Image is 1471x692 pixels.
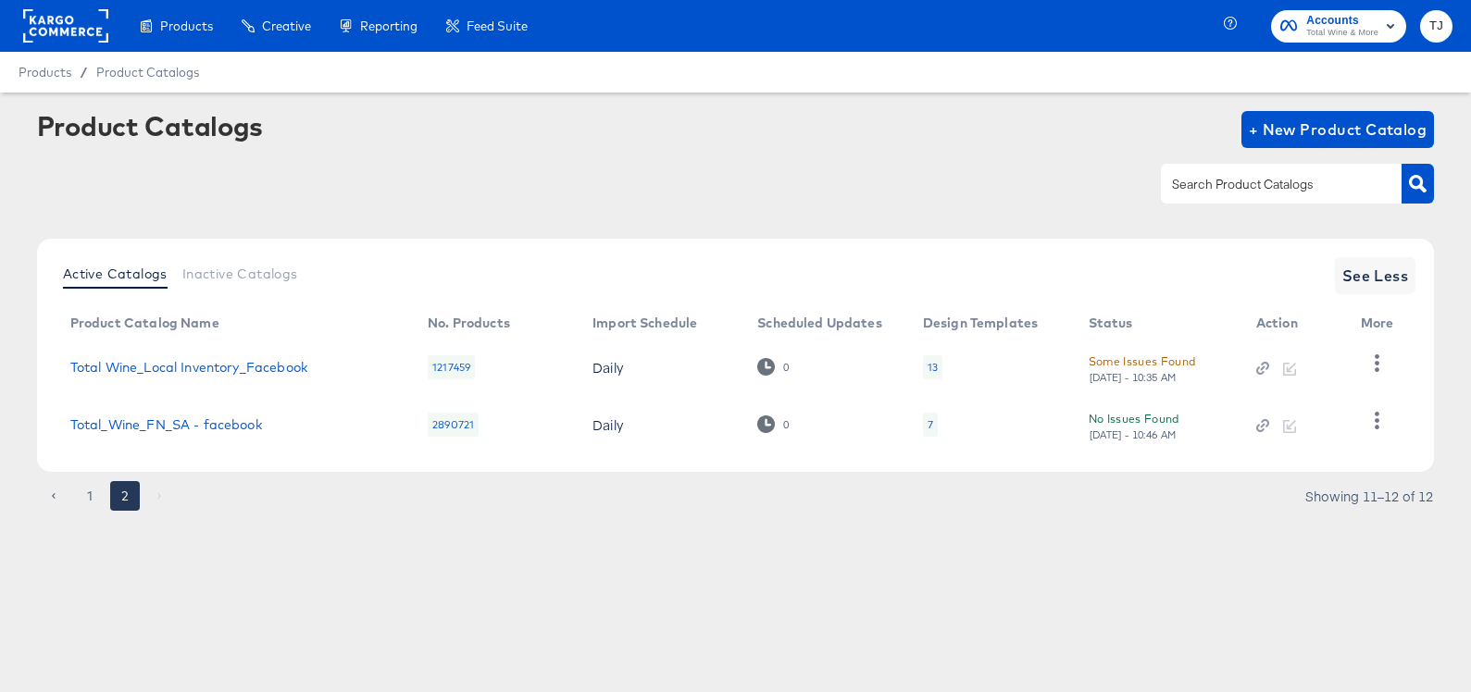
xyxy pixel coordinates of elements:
[578,396,742,453] td: Daily
[1089,371,1178,384] div: [DATE] - 10:35 AM
[70,417,262,432] a: Total_Wine_FN_SA - facebook
[182,266,298,281] span: Inactive Catalogs
[1342,263,1409,289] span: See Less
[1306,11,1378,31] span: Accounts
[70,315,219,330] div: Product Catalog Name
[757,315,882,330] div: Scheduled Updates
[1089,352,1196,384] button: Some Issues Found[DATE] - 10:35 AM
[592,315,697,330] div: Import Schedule
[757,358,790,376] div: 0
[428,355,475,379] div: 1217459
[1304,489,1434,502] div: Showing 11–12 of 12
[1168,174,1365,195] input: Search Product Catalogs
[360,19,418,33] span: Reporting
[428,315,510,330] div: No. Products
[1306,26,1378,41] span: Total Wine & More
[1271,10,1406,43] button: AccountsTotal Wine & More
[1427,16,1445,37] span: TJ
[1420,10,1452,43] button: TJ
[1335,257,1416,294] button: See Less
[160,19,213,33] span: Products
[63,266,168,281] span: Active Catalogs
[262,19,311,33] span: Creative
[71,65,96,80] span: /
[1241,111,1435,148] button: + New Product Catalog
[467,19,528,33] span: Feed Suite
[578,339,742,396] td: Daily
[37,111,263,141] div: Product Catalogs
[75,481,105,511] button: Go to page 1
[782,418,790,431] div: 0
[1074,309,1241,339] th: Status
[1249,117,1427,142] span: + New Product Catalog
[928,417,933,432] div: 7
[1089,352,1196,371] div: Some Issues Found
[923,355,942,379] div: 13
[782,361,790,374] div: 0
[928,360,938,375] div: 13
[1346,309,1416,339] th: More
[70,360,307,375] a: Total Wine_Local Inventory_Facebook
[923,315,1038,330] div: Design Templates
[1241,309,1346,339] th: Action
[96,65,199,80] a: Product Catalogs
[923,413,938,437] div: 7
[37,481,178,511] nav: pagination navigation
[40,481,69,511] button: Go to previous page
[19,65,71,80] span: Products
[757,415,790,433] div: 0
[428,413,479,437] div: 2890721
[110,481,140,511] button: page 2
